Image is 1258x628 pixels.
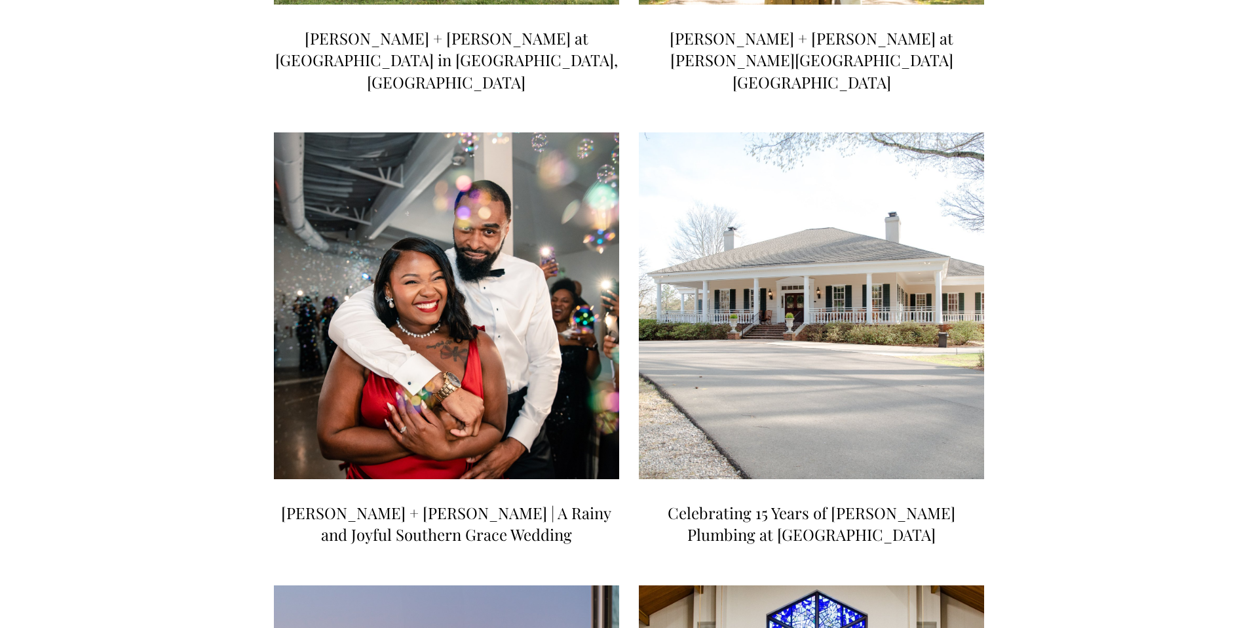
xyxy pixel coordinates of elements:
img: Celebrating 15 Years of Smith’s Plumbing at Orion Hill [637,131,986,481]
a: Celebrating 15 Years of [PERSON_NAME] Plumbing at [GEOGRAPHIC_DATA] [668,502,955,545]
img: Erica + Michael | A Rainy and Joyful Southern Grace Wedding [272,131,621,481]
a: [PERSON_NAME] + [PERSON_NAME] | A Rainy and Joyful Southern Grace Wedding [281,502,611,545]
a: [PERSON_NAME] + [PERSON_NAME] at [GEOGRAPHIC_DATA] in [GEOGRAPHIC_DATA], [GEOGRAPHIC_DATA] [275,28,618,92]
a: [PERSON_NAME] + [PERSON_NAME] at [PERSON_NAME][GEOGRAPHIC_DATA] [GEOGRAPHIC_DATA] [670,28,953,92]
